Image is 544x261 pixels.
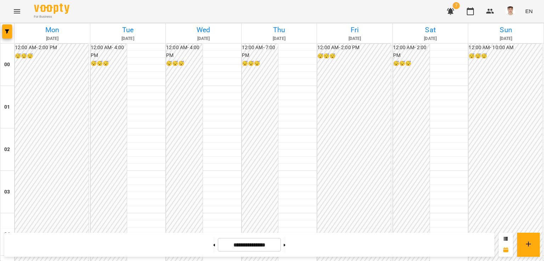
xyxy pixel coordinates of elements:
[394,24,467,35] h6: Sat
[166,44,203,59] h6: 12:00 AM - 4:00 PM
[167,24,240,35] h6: Wed
[393,44,430,59] h6: 12:00 AM - 2:00 PM
[8,3,25,20] button: Menu
[4,103,10,111] h6: 01
[34,14,69,19] span: For Business
[469,35,543,42] h6: [DATE]
[91,44,127,59] h6: 12:00 AM - 4:00 PM
[318,24,391,35] h6: Fri
[522,5,535,18] button: EN
[318,35,391,42] h6: [DATE]
[453,2,460,9] span: 7
[15,52,89,60] h6: 😴😴😴
[34,4,69,14] img: Voopty Logo
[469,44,542,52] h6: 12:00 AM - 10:00 AM
[317,52,391,60] h6: 😴😴😴
[243,35,316,42] h6: [DATE]
[91,60,127,68] h6: 😴😴😴
[242,60,278,68] h6: 😴😴😴
[469,52,542,60] h6: 😴😴😴
[4,146,10,153] h6: 02
[393,60,430,68] h6: 😴😴😴
[525,7,533,15] span: EN
[167,35,240,42] h6: [DATE]
[166,60,203,68] h6: 😴😴😴
[242,44,278,59] h6: 12:00 AM - 7:00 PM
[16,24,89,35] h6: Mon
[15,44,89,52] h6: 12:00 AM - 2:00 PM
[505,6,515,16] img: 8fe045a9c59afd95b04cf3756caf59e6.jpg
[469,24,543,35] h6: Sun
[243,24,316,35] h6: Thu
[16,35,89,42] h6: [DATE]
[91,35,165,42] h6: [DATE]
[91,24,165,35] h6: Tue
[394,35,467,42] h6: [DATE]
[4,61,10,69] h6: 00
[317,44,391,52] h6: 12:00 AM - 2:00 PM
[4,188,10,196] h6: 03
